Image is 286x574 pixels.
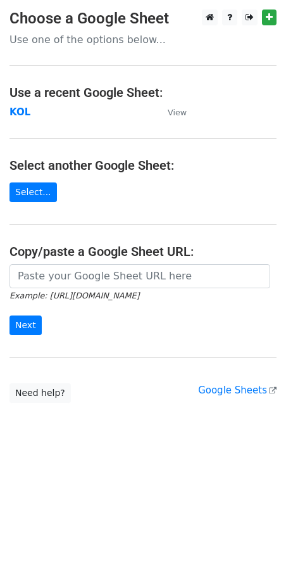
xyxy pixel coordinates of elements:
a: Need help? [9,383,71,403]
a: Select... [9,182,57,202]
a: View [155,106,187,118]
h4: Select another Google Sheet: [9,158,277,173]
h4: Copy/paste a Google Sheet URL: [9,244,277,259]
small: View [168,108,187,117]
a: KOL [9,106,30,118]
a: Google Sheets [198,385,277,396]
h4: Use a recent Google Sheet: [9,85,277,100]
input: Paste your Google Sheet URL here [9,264,270,288]
p: Use one of the options below... [9,33,277,46]
input: Next [9,316,42,335]
h3: Choose a Google Sheet [9,10,277,28]
small: Example: [URL][DOMAIN_NAME] [9,291,139,300]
